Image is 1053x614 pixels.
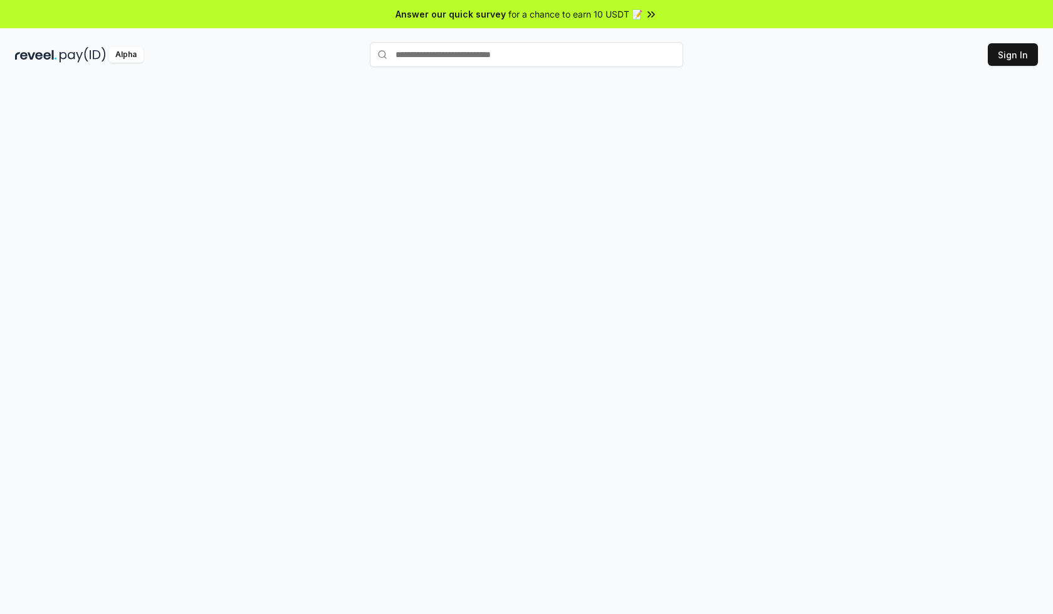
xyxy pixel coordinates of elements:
[988,43,1038,66] button: Sign In
[15,47,57,63] img: reveel_dark
[60,47,106,63] img: pay_id
[108,47,144,63] div: Alpha
[508,8,642,21] span: for a chance to earn 10 USDT 📝
[396,8,506,21] span: Answer our quick survey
